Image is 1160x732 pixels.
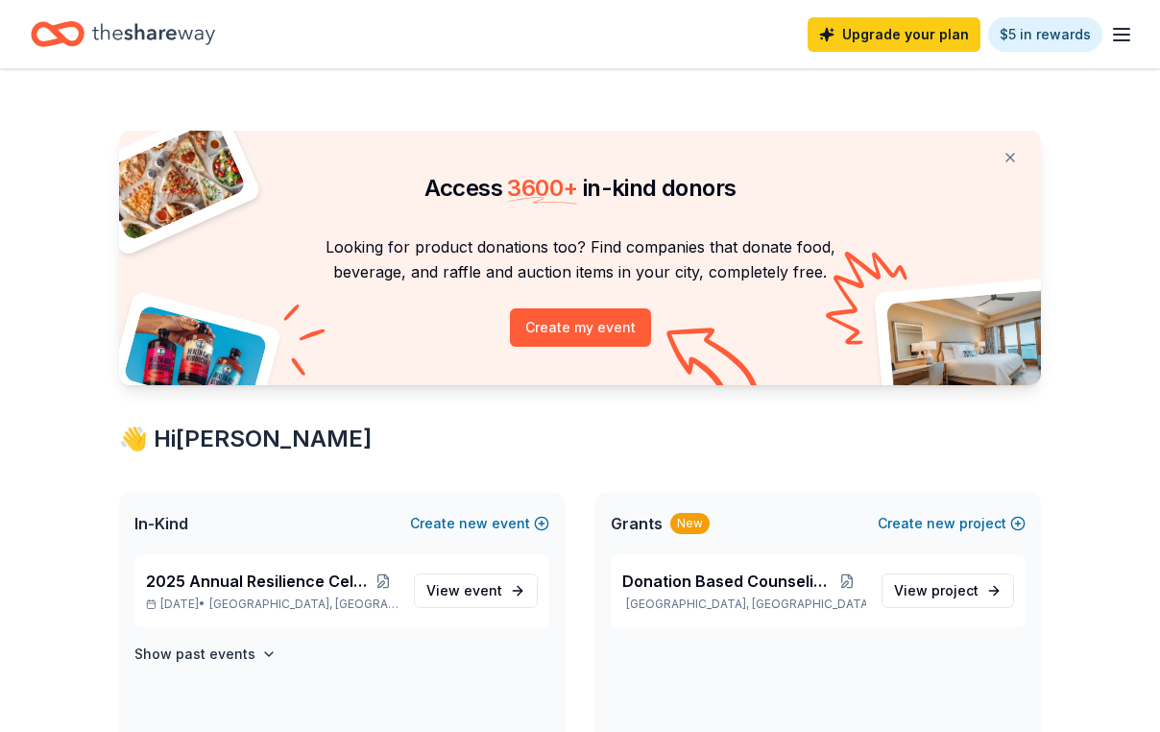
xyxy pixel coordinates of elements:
[146,597,399,612] p: [DATE] •
[878,512,1026,535] button: Createnewproject
[134,643,255,666] h4: Show past events
[98,119,248,242] img: Pizza
[894,579,979,602] span: View
[670,513,710,534] div: New
[424,174,737,202] span: Access in-kind donors
[414,573,538,608] a: View event
[927,512,955,535] span: new
[882,573,1014,608] a: View project
[507,174,577,202] span: 3600 +
[666,328,762,400] img: Curvy arrow
[142,234,1018,285] p: Looking for product donations too? Find companies that donate food, beverage, and raffle and auct...
[611,512,663,535] span: Grants
[931,582,979,598] span: project
[510,308,651,347] button: Create my event
[622,570,829,593] span: Donation Based Counseling
[410,512,549,535] button: Createnewevent
[988,17,1102,52] a: $5 in rewards
[459,512,488,535] span: new
[426,579,502,602] span: View
[134,643,277,666] button: Show past events
[464,582,502,598] span: event
[808,17,980,52] a: Upgrade your plan
[31,12,215,57] a: Home
[119,424,1041,454] div: 👋 Hi [PERSON_NAME]
[622,597,866,612] p: [GEOGRAPHIC_DATA], [GEOGRAPHIC_DATA]
[134,512,188,535] span: In-Kind
[209,597,399,612] span: [GEOGRAPHIC_DATA], [GEOGRAPHIC_DATA]
[146,570,367,593] span: 2025 Annual Resilience Celebration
